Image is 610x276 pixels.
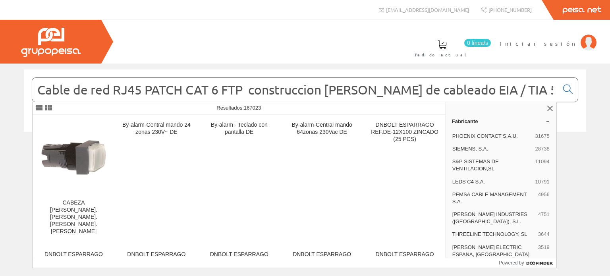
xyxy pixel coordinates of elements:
div: © Grupo Peisa [24,142,586,149]
div: By-alarm-Central mando 64zonas 230Vac DE [287,122,357,136]
input: Buscar... [32,78,558,102]
div: DNBOLT ESPARRAGO REF.DE-11X60 CINCADO (50 PCS) [122,251,191,272]
span: 31675 [535,133,550,140]
span: THREELINE TECHNOLOGY, SL [452,231,535,238]
span: S&P SISTEMAS DE VENTILACION,SL [452,158,532,172]
div: By-alarm-Central mando 24 zonas 230V~ DE [122,122,191,136]
div: DNBOLT ESPARRAGO REF.DE-12X100 ZINCADO (25 PCS) [370,122,439,143]
span: 0 línea/s [464,39,491,47]
span: 28738 [535,145,550,152]
a: CABEZA PULS.LUM.SAL.BLANCO CABEZA [PERSON_NAME].[PERSON_NAME].[PERSON_NAME].[PERSON_NAME] [33,115,115,244]
span: 4751 [538,211,550,225]
div: By-alarm - Teclado con pantalla DE [205,122,274,136]
span: [PHONE_NUMBER] [488,6,532,13]
span: 167023 [244,105,261,111]
div: DNBOLT ESPARRAGO REF. DE-10X60 CINCADO (75 PCS) [287,251,357,272]
span: Powered by [499,259,524,266]
span: 11094 [535,158,550,172]
span: 3519 [538,244,550,258]
span: 10791 [535,178,550,185]
span: [PERSON_NAME] ELECTRIC ESPAÑA, [GEOGRAPHIC_DATA] [452,244,535,258]
div: DNBOLT ESPARRAGO REF.DE-11X80 CINCADO (50 PCS) [39,251,108,272]
span: Iniciar sesión [500,39,577,47]
div: DNBOLT ESPARRAGO REF.DE-14X70 CINCADO (50 PCS) [370,251,439,272]
img: CABEZA PULS.LUM.SAL.BLANCO [39,122,108,192]
div: CABEZA [PERSON_NAME].[PERSON_NAME].[PERSON_NAME].[PERSON_NAME] [39,199,108,235]
span: [PERSON_NAME] INDUSTRIES ([GEOGRAPHIC_DATA]), S.L. [452,211,535,225]
span: PHOENIX CONTACT S.A.U, [452,133,532,140]
span: [EMAIL_ADDRESS][DOMAIN_NAME] [386,6,469,13]
span: Pedido actual [415,51,469,59]
span: 4956 [538,191,550,205]
span: SIEMENS, S.A. [452,145,532,152]
a: Powered by [499,258,556,268]
a: By-alarm - Teclado con pantalla DE [198,115,280,244]
div: DNBOLT ESPARRAGO REF. DE-10X80 CINCADO (50 PCS) [205,251,274,272]
span: 3644 [538,231,550,238]
a: By-alarm-Central mando 24 zonas 230V~ DE [115,115,197,244]
span: LEDS C4 S.A. [452,178,532,185]
a: By-alarm-Central mando 64zonas 230Vac DE [281,115,363,244]
img: Grupo Peisa [21,28,81,57]
a: Iniciar sesión [500,33,596,41]
span: Resultados: [216,105,261,111]
a: DNBOLT ESPARRAGO REF.DE-12X100 ZINCADO (25 PCS) [363,115,446,244]
a: Fabricante [446,115,556,127]
span: PEMSA CABLE MANAGEMENT S.A. [452,191,535,205]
